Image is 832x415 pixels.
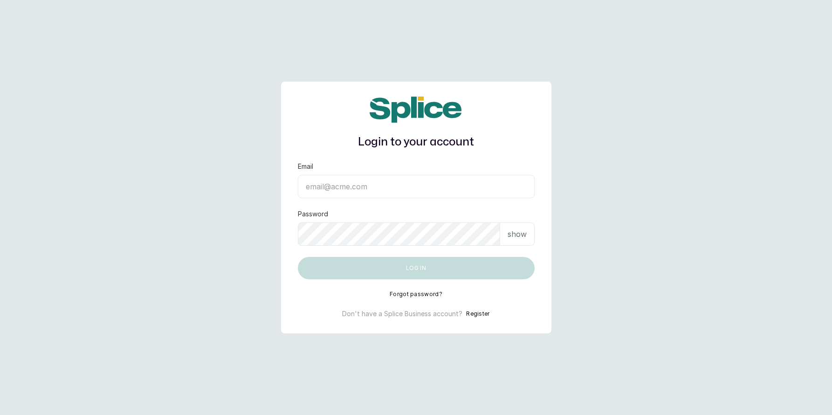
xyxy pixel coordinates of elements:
[342,309,462,318] p: Don't have a Splice Business account?
[298,175,535,198] input: email@acme.com
[298,134,535,151] h1: Login to your account
[466,309,489,318] button: Register
[390,290,442,298] button: Forgot password?
[298,162,313,171] label: Email
[298,257,535,279] button: Log in
[508,228,527,240] p: show
[298,209,328,219] label: Password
